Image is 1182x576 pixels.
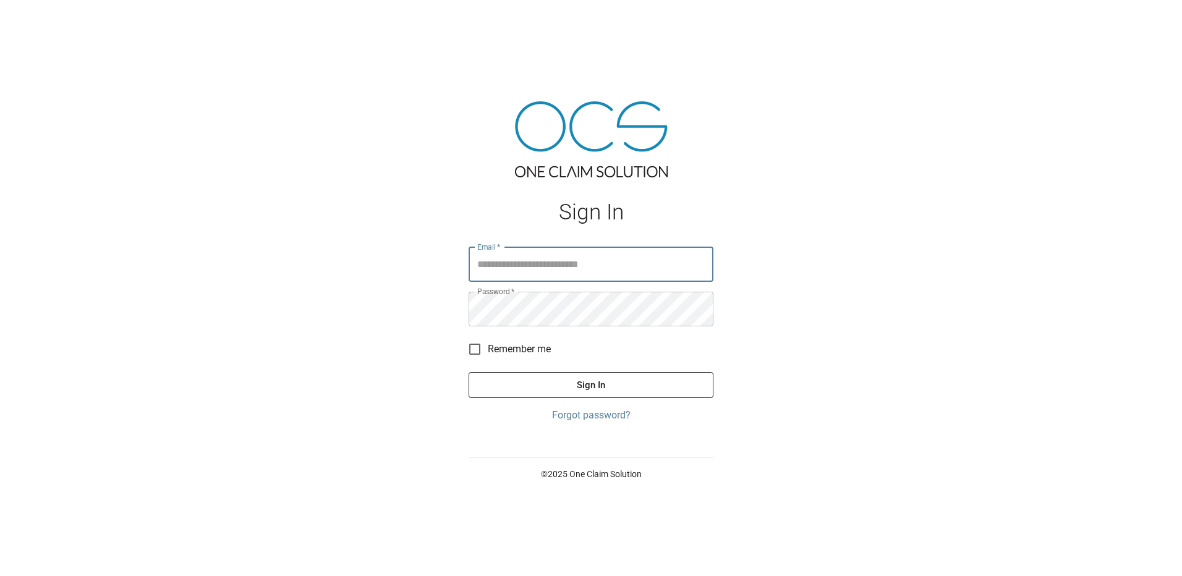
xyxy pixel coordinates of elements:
button: Sign In [469,372,713,398]
label: Email [477,242,501,252]
h1: Sign In [469,200,713,225]
a: Forgot password? [469,408,713,423]
span: Remember me [488,342,551,357]
label: Password [477,286,514,297]
p: © 2025 One Claim Solution [469,468,713,480]
img: ocs-logo-tra.png [515,101,668,177]
img: ocs-logo-white-transparent.png [15,7,64,32]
